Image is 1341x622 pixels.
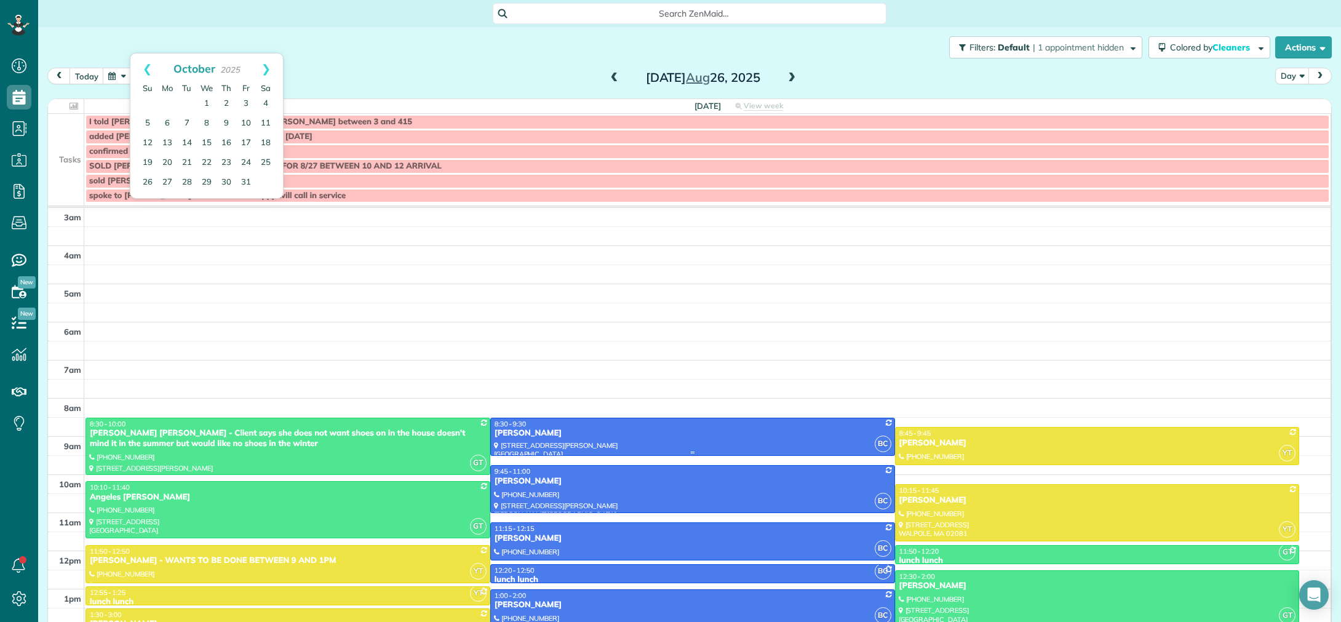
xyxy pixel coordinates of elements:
a: 17 [236,134,256,153]
a: 24 [236,153,256,173]
span: [DATE] [694,101,721,111]
div: [PERSON_NAME] [899,495,1296,506]
span: 8am [64,403,81,413]
span: GT [470,455,487,471]
span: 6am [64,327,81,337]
span: spoke to [PERSON_NAME] from 8/25 was happy will call in service [89,191,346,201]
button: Colored byCleaners [1148,36,1270,58]
a: 29 [197,173,217,193]
a: 16 [217,134,236,153]
div: [PERSON_NAME] - WANTS TO BE DONE BETWEEN 9 AND 1PM [89,556,487,566]
span: 9:45 - 11:00 [495,467,530,476]
span: 12pm [59,556,81,565]
a: 13 [157,134,177,153]
span: Thursday [221,83,231,93]
span: Monday [162,83,173,93]
span: 8:45 - 9:45 [899,429,931,437]
span: BC [875,493,891,509]
a: 5 [138,114,157,134]
span: Default [998,42,1030,53]
a: 12 [138,134,157,153]
span: 1:30 - 3:00 [90,610,122,619]
div: [PERSON_NAME] [899,438,1296,449]
span: Aug [686,70,710,85]
button: Actions [1275,36,1332,58]
button: next [1308,68,1332,84]
div: lunch lunch [494,575,891,585]
span: 1:00 - 2:00 [495,591,527,600]
span: 9am [64,441,81,451]
span: New [18,308,36,320]
a: 2 [217,94,236,114]
span: YT [1279,521,1295,538]
h2: [DATE] 26, 2025 [626,71,780,84]
a: 28 [177,173,197,193]
span: Cleaners [1212,42,1252,53]
div: [PERSON_NAME] [PERSON_NAME] - Client says she does not want shoes on in the house doesn’t mind it... [89,428,487,449]
button: Day [1275,68,1310,84]
a: Next [249,54,283,84]
span: | 1 appointment hidden [1033,42,1124,53]
span: sold [PERSON_NAME] for office and house [89,176,253,186]
a: 25 [256,153,276,173]
a: 21 [177,153,197,173]
span: YT [470,563,487,580]
span: BC [875,563,891,580]
span: added [PERSON_NAME] to every 2 weeks starting [DATE] [89,132,312,142]
span: 7am [64,365,81,375]
a: 22 [197,153,217,173]
a: 1 [197,94,217,114]
span: SOLD [PERSON_NAME] IN [GEOGRAPHIC_DATA] FOR 8/27 BETWEEN 10 AND 12 ARRIVAL [89,161,442,171]
div: Angeles [PERSON_NAME] [89,492,487,503]
span: GT [1279,544,1295,560]
button: today [70,68,104,84]
span: Sunday [143,83,153,93]
span: 5am [64,289,81,298]
span: I told [PERSON_NAME] not before 2 and I told [PERSON_NAME] between 3 and 415 [89,117,412,127]
span: 11:15 - 12:15 [495,524,535,533]
span: Friday [242,83,250,93]
a: 31 [236,173,256,193]
div: [PERSON_NAME] [494,428,891,439]
div: [PERSON_NAME] [899,581,1296,591]
a: Prev [130,54,164,84]
span: BC [875,540,891,557]
a: 15 [197,134,217,153]
span: Colored by [1170,42,1254,53]
span: 12:55 - 1:25 [90,588,125,597]
a: 7 [177,114,197,134]
button: Filters: Default | 1 appointment hidden [949,36,1142,58]
span: 11:50 - 12:20 [899,547,939,556]
a: 3 [236,94,256,114]
a: 30 [217,173,236,193]
div: [PERSON_NAME] [494,533,891,544]
span: Saturday [261,83,271,93]
a: 10 [236,114,256,134]
a: 23 [217,153,236,173]
div: lunch lunch [899,556,1296,566]
span: YT [470,585,487,602]
span: 11am [59,517,81,527]
a: 6 [157,114,177,134]
a: 18 [256,134,276,153]
a: 14 [177,134,197,153]
a: 27 [157,173,177,193]
span: 12:20 - 12:50 [495,566,535,575]
span: 8:30 - 9:30 [495,420,527,428]
span: GT [470,518,487,535]
span: View week [744,101,783,111]
a: 9 [217,114,236,134]
a: 11 [256,114,276,134]
span: confirmed [PERSON_NAME] for 9/5 [89,146,225,156]
span: 11:50 - 12:50 [90,547,130,556]
div: [PERSON_NAME] [494,600,891,610]
span: Filters: [969,42,995,53]
a: Filters: Default | 1 appointment hidden [943,36,1142,58]
span: 12:30 - 2:00 [899,572,935,581]
span: New [18,276,36,289]
span: 10:15 - 11:45 [899,486,939,495]
a: 20 [157,153,177,173]
span: 10:10 - 11:40 [90,483,130,492]
span: Tuesday [182,83,191,93]
span: 3am [64,212,81,222]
